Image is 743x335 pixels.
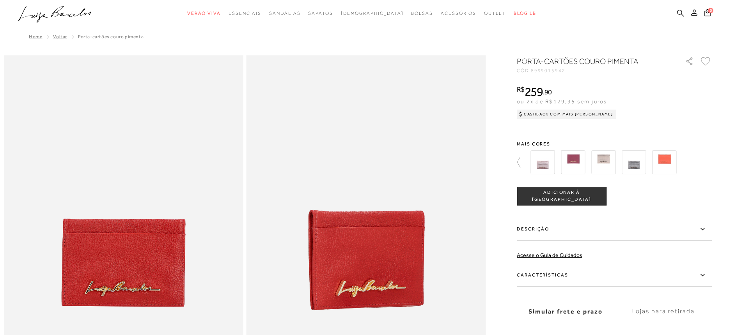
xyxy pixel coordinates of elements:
span: ou 2x de R$129,95 sem juros [517,98,607,105]
span: Acessórios [441,11,476,16]
a: Acesse o Guia de Cuidados [517,252,582,258]
span: BLOG LB [514,11,536,16]
button: ADICIONAR À [GEOGRAPHIC_DATA] [517,187,606,206]
label: Lojas para retirada [614,301,712,322]
i: R$ [517,86,525,93]
span: [DEMOGRAPHIC_DATA] [341,11,404,16]
span: Sapatos [308,11,333,16]
a: categoryNavScreenReaderText [229,6,261,21]
a: categoryNavScreenReaderText [484,6,506,21]
span: 90 [544,88,552,96]
div: Cashback com Mais [PERSON_NAME] [517,110,616,119]
button: 0 [702,9,713,19]
a: Voltar [53,34,67,39]
span: Sandálias [269,11,300,16]
h1: PORTA-CARTÕES COURO PIMENTA [517,56,663,67]
span: Outlet [484,11,506,16]
a: categoryNavScreenReaderText [269,6,300,21]
span: Essenciais [229,11,261,16]
span: ADICIONAR À [GEOGRAPHIC_DATA] [517,189,606,203]
span: Verão Viva [187,11,221,16]
i: , [543,89,552,96]
span: Mais cores [517,142,712,146]
a: BLOG LB [514,6,536,21]
a: noSubCategoriesText [341,6,404,21]
label: Características [517,264,712,287]
span: 259 [525,85,543,99]
a: categoryNavScreenReaderText [411,6,433,21]
a: categoryNavScreenReaderText [308,6,333,21]
label: Simular frete e prazo [517,301,614,322]
div: CÓD: [517,68,673,73]
span: 0 [708,8,713,13]
img: PORTA-CARTÕES METALIZADO ROSÊ [530,150,555,174]
a: categoryNavScreenReaderText [441,6,476,21]
label: Descrição [517,218,712,241]
img: PORTA-CARTÕES METALIZADO VERMELHO [652,150,676,174]
img: PORTA-CARTÕES METALIZADO TITÂNIO [622,150,646,174]
span: 8999015942 [531,68,566,73]
a: Home [29,34,42,39]
span: Bolsas [411,11,433,16]
a: categoryNavScreenReaderText [187,6,221,21]
span: PORTA-CARTÕES COURO PIMENTA [78,34,144,39]
img: PORTA-CARTÕES METALIZADO TINTO [561,150,585,174]
img: PORTA-CARTÕES METALIZADO TITÂNIO [591,150,615,174]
